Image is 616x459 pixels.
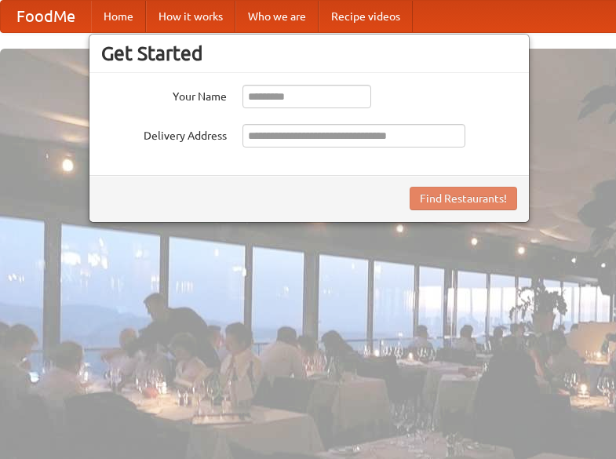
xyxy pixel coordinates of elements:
[101,42,517,65] h3: Get Started
[235,1,319,32] a: Who we are
[1,1,91,32] a: FoodMe
[410,187,517,210] button: Find Restaurants!
[319,1,413,32] a: Recipe videos
[101,124,227,144] label: Delivery Address
[146,1,235,32] a: How it works
[91,1,146,32] a: Home
[101,85,227,104] label: Your Name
